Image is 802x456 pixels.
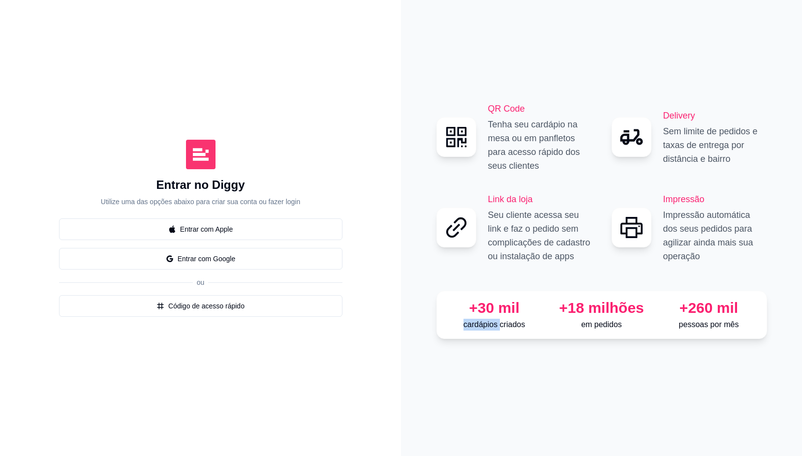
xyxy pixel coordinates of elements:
p: pessoas por mês [659,319,759,331]
img: Diggy [186,140,216,169]
p: em pedidos [552,319,651,331]
div: +18 milhões [552,299,651,317]
h2: Impressão [663,192,767,206]
p: Seu cliente acessa seu link e faz o pedido sem complicações de cadastro ou instalação de apps [488,208,592,263]
h2: QR Code [488,102,592,116]
p: cardápios criados [445,319,544,331]
button: numberCódigo de acesso rápido [59,295,342,317]
h2: Delivery [663,109,767,122]
span: google [166,255,174,263]
p: Impressão automática dos seus pedidos para agilizar ainda mais sua operação [663,208,767,263]
span: ou [193,278,209,286]
h1: Entrar no Diggy [156,177,245,193]
button: googleEntrar com Google [59,248,342,270]
p: Utilize uma das opções abaixo para criar sua conta ou fazer login [101,197,300,207]
button: appleEntrar com Apple [59,218,342,240]
div: +30 mil [445,299,544,317]
p: Sem limite de pedidos e taxas de entrega por distância e bairro [663,124,767,166]
span: number [156,302,164,310]
p: Tenha seu cardápio na mesa ou em panfletos para acesso rápido dos seus clientes [488,118,592,173]
h2: Link da loja [488,192,592,206]
span: apple [168,225,176,233]
div: +260 mil [659,299,759,317]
